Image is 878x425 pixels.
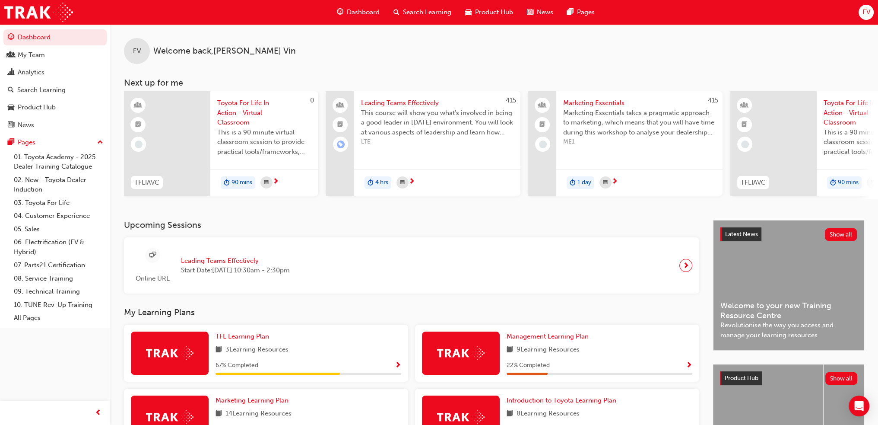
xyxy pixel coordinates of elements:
[149,250,156,261] span: sessionType_ONLINE_URL-icon
[217,128,311,157] span: This is a 90 minute virtual classroom session to provide practical tools/frameworks, behaviours a...
[18,102,56,112] div: Product Hub
[135,100,141,111] span: learningResourceType_INSTRUCTOR_LED-icon
[224,177,230,189] span: duration-icon
[361,137,513,147] span: LTE
[18,137,35,147] div: Pages
[8,104,14,112] span: car-icon
[264,177,269,188] span: calendar-icon
[8,86,14,94] span: search-icon
[507,396,620,406] a: Introduction to Toyota Learning Plan
[124,307,699,317] h3: My Learning Plans
[563,98,716,108] span: Marketing Essentials
[3,29,107,45] a: Dashboard
[3,99,107,115] a: Product Hub
[742,119,748,131] span: booktick-icon
[124,91,318,196] a: 0TFLIAVCToyota For Life In Action - Virtual ClassroomThis is a 90 minute virtual classroom sessio...
[725,230,758,238] span: Latest News
[95,408,101,419] span: prev-icon
[871,177,875,188] span: calendar-icon
[225,409,292,419] span: 14 Learning Resources
[10,259,107,272] a: 07. Parts21 Certification
[181,265,290,275] span: Start Date: [DATE] 10:30am - 2:30pm
[8,139,14,147] span: pages-icon
[217,98,311,128] span: Toyota For Life In Action - Virtual Classroom
[8,121,14,129] span: news-icon
[560,3,602,21] a: pages-iconPages
[3,134,107,150] button: Pages
[135,141,143,148] span: learningRecordVerb_NONE-icon
[400,177,405,188] span: calendar-icon
[387,3,458,21] a: search-iconSearch Learning
[231,178,252,188] span: 90 mins
[603,177,608,188] span: calendar-icon
[741,141,749,148] span: learningRecordVerb_NONE-icon
[8,69,14,77] span: chart-icon
[10,223,107,236] a: 05. Sales
[18,67,44,77] div: Analytics
[720,371,857,385] a: Product HubShow all
[527,7,533,18] span: news-icon
[395,360,401,371] button: Show Progress
[10,298,107,312] a: 10. TUNE Rev-Up Training
[337,141,345,148] span: learningRecordVerb_ENROLL-icon
[146,346,193,360] img: Trak
[708,96,718,104] span: 415
[577,178,591,188] span: 1 day
[17,85,66,95] div: Search Learning
[539,100,545,111] span: people-icon
[3,82,107,98] a: Search Learning
[124,220,699,230] h3: Upcoming Sessions
[216,332,269,340] span: TFL Learning Plan
[437,410,485,424] img: Trak
[570,177,576,189] span: duration-icon
[368,177,374,189] span: duration-icon
[838,178,859,188] span: 90 mins
[131,274,174,284] span: Online URL
[216,332,273,342] a: TFL Learning Plan
[8,51,14,59] span: people-icon
[507,332,589,340] span: Management Learning Plan
[403,7,451,17] span: Search Learning
[612,178,618,186] span: next-icon
[10,236,107,259] a: 06. Electrification (EV & Hybrid)
[4,3,73,22] a: Trak
[437,346,485,360] img: Trak
[153,46,296,56] span: Welcome back , [PERSON_NAME] Vin
[475,7,513,17] span: Product Hub
[725,374,758,382] span: Product Hub
[507,396,616,404] span: Introduction to Toyota Learning Plan
[110,78,878,88] h3: Next up for me
[720,227,857,241] a: Latest NewsShow all
[683,259,689,272] span: next-icon
[10,209,107,223] a: 04. Customer Experience
[273,178,279,186] span: next-icon
[825,228,857,241] button: Show all
[409,178,415,186] span: next-icon
[393,7,399,18] span: search-icon
[134,178,159,188] span: TFLIAVC
[742,100,748,111] span: learningResourceType_INSTRUCTOR_LED-icon
[10,311,107,325] a: All Pages
[131,244,692,287] a: Online URLLeading Teams EffectivelyStart Date:[DATE] 10:30am - 2:30pm
[686,362,692,370] span: Show Progress
[216,396,288,404] span: Marketing Learning Plan
[225,345,288,355] span: 3 Learning Resources
[3,47,107,63] a: My Team
[507,345,513,355] span: book-icon
[507,361,550,371] span: 22 % Completed
[216,396,292,406] a: Marketing Learning Plan
[330,3,387,21] a: guage-iconDashboard
[465,7,472,18] span: car-icon
[216,345,222,355] span: book-icon
[337,119,343,131] span: booktick-icon
[361,108,513,137] span: This course will show you what's involved in being a good leader in [DATE] environment. You will ...
[830,177,836,189] span: duration-icon
[216,361,258,371] span: 67 % Completed
[528,91,723,196] a: 415Marketing EssentialsMarketing Essentials takes a pragmatic approach to marketing, which means ...
[577,7,595,17] span: Pages
[741,178,766,188] span: TFLIAVC
[361,98,513,108] span: Leading Teams Effectively
[686,360,692,371] button: Show Progress
[337,7,343,18] span: guage-icon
